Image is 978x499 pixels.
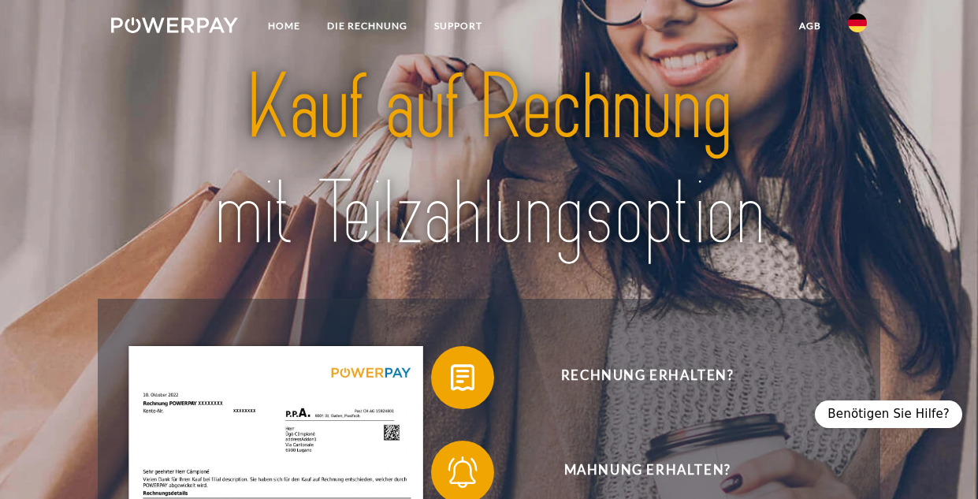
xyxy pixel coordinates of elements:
img: logo-powerpay-white.svg [111,17,238,33]
a: Home [255,12,314,40]
span: Rechnung erhalten? [454,346,840,409]
img: title-powerpay_de.svg [148,50,830,272]
a: SUPPORT [421,12,496,40]
img: qb_bell.svg [443,452,482,492]
img: qb_bill.svg [443,358,482,397]
button: Rechnung erhalten? [431,346,841,409]
a: DIE RECHNUNG [314,12,421,40]
a: agb [786,12,835,40]
div: Benötigen Sie Hilfe? [815,400,962,428]
img: de [848,13,867,32]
